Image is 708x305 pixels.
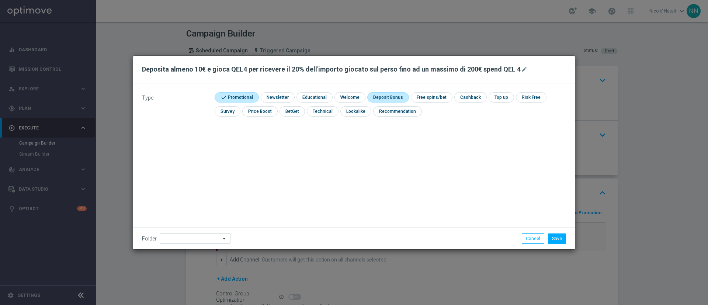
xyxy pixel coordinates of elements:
label: Folder [142,236,157,242]
button: Save [548,233,566,244]
button: Cancel [522,233,544,244]
span: Type: [142,95,155,101]
button: mode_edit [521,65,530,74]
i: mode_edit [521,66,527,72]
i: arrow_drop_down [221,234,228,243]
h2: Deposita almeno 10€ e gioca QEL4 per ricevere il 20% dell'importo giocato sul perso fino ad un ma... [142,65,521,74]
